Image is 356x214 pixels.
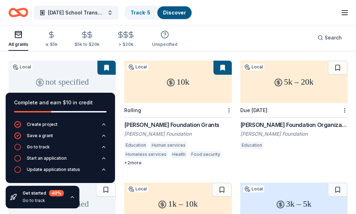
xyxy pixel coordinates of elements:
div: $5k to $20k [74,42,99,47]
div: Education [124,142,147,149]
button: Unspecified [152,27,177,51]
div: Food security [190,151,222,158]
span: Search [325,33,342,42]
div: Update application status [27,167,80,172]
div: Local [127,185,148,192]
button: > $20k [116,28,135,51]
button: Go to track [14,143,107,155]
button: $5k to $20k [74,28,99,51]
div: + 2 more [124,160,231,166]
div: Complete and earn $10 in credit [14,98,107,107]
div: Health [171,151,187,158]
a: 5k – 20kLocalDue [DATE][PERSON_NAME] Foundation Organizational Grants[PERSON_NAME] FoundationEduc... [240,61,348,151]
div: Local [127,63,148,71]
a: Track· 5 [131,10,150,16]
div: [PERSON_NAME] Foundation [124,130,231,137]
div: Get started [23,190,64,196]
div: Local [243,63,264,71]
a: Discover [163,10,186,16]
div: Local [243,185,264,192]
span: [DATE] School Transportation [48,8,104,17]
button: All grants [8,27,28,51]
div: ≤ $5k [45,42,58,47]
div: [PERSON_NAME] Foundation Organizational Grants [240,121,348,129]
div: [PERSON_NAME] Foundation Grants [124,121,231,129]
div: Human services [150,142,187,149]
button: Track· 5Discover [124,6,192,20]
div: 5k – 20k [240,61,348,103]
div: Due [DATE] [240,107,267,113]
button: Update application status [14,166,107,177]
button: Save a grant [14,132,107,143]
a: 10kLocalRolling[PERSON_NAME] Foundation Grants[PERSON_NAME] FoundationEducationHuman servicesHome... [124,61,231,166]
div: Local [11,63,32,71]
div: 40 % [49,190,64,196]
div: Rolling [124,107,141,113]
div: Go to track [27,144,50,150]
button: Start an application [14,155,107,166]
div: Create project [27,122,58,127]
button: Search [312,31,348,45]
div: [PERSON_NAME] Foundation [240,130,348,137]
a: not specifiedLocalRollingHormel Foods Corporation DonationsHormel Foods CorporationEducationFood ... [8,61,116,151]
div: Education [240,142,264,149]
div: Homeless services [124,151,168,158]
button: ≤ $5k [45,28,58,51]
button: [DATE] School Transportation [34,6,119,20]
div: All grants [8,42,28,47]
div: > $20k [116,42,135,47]
button: Create project [14,121,107,132]
div: not specified [8,61,116,103]
div: Unspecified [152,42,177,47]
div: Go to track [23,198,64,203]
div: Save a grant [27,133,53,139]
a: Home [8,4,28,21]
div: 10k [124,61,231,103]
div: Start an application [27,155,67,161]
